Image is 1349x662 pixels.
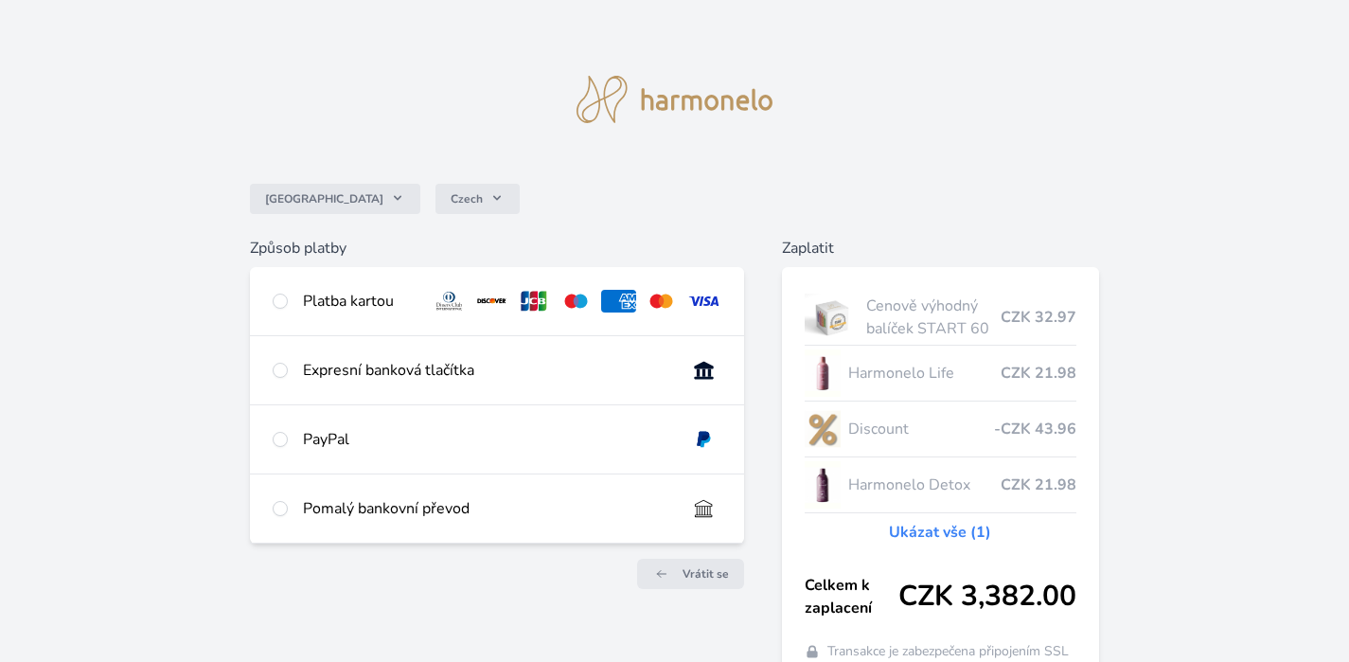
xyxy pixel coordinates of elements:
button: Czech [435,184,520,214]
span: CZK 21.98 [1001,362,1076,385]
img: amex.svg [601,290,636,313]
h6: Způsob platby [250,237,744,259]
span: CZK 32.97 [1001,306,1076,329]
img: diners.svg [432,290,467,313]
span: Discount [848,418,994,440]
img: CLEAN_LIFE_se_stinem_x-lo.jpg [805,349,841,397]
span: CZK 3,382.00 [898,580,1076,614]
span: Harmonelo Life [848,362,1001,385]
div: Expresní banková tlačítka [303,359,671,382]
div: Platba kartou [303,290,417,313]
button: [GEOGRAPHIC_DATA] [250,184,420,214]
span: Cenově výhodný balíček START 60 [866,295,1001,340]
div: PayPal [303,428,671,451]
img: visa.svg [686,290,721,313]
span: Transakce je zabezpečena připojením SSL [827,642,1069,661]
img: bankTransfer_IBAN.svg [686,497,721,520]
img: onlineBanking_CZ.svg [686,359,721,382]
img: logo.svg [577,76,773,123]
span: -CZK 43.96 [994,418,1076,440]
img: discover.svg [474,290,509,313]
img: start.jpg [805,294,859,341]
div: Pomalý bankovní převod [303,497,671,520]
img: maestro.svg [559,290,594,313]
span: Celkem k zaplacení [805,574,898,619]
img: DETOX_se_stinem_x-lo.jpg [805,461,841,509]
img: jcb.svg [517,290,552,313]
h6: Zaplatit [782,237,1099,259]
span: Vrátit se [683,566,729,581]
a: Ukázat vše (1) [889,521,991,544]
a: Vrátit se [637,559,744,589]
span: CZK 21.98 [1001,474,1076,496]
span: Harmonelo Detox [848,474,1001,496]
span: Czech [451,191,483,206]
img: paypal.svg [686,428,721,451]
img: discount-lo.png [805,405,841,453]
img: mc.svg [644,290,679,313]
span: [GEOGRAPHIC_DATA] [265,191,383,206]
